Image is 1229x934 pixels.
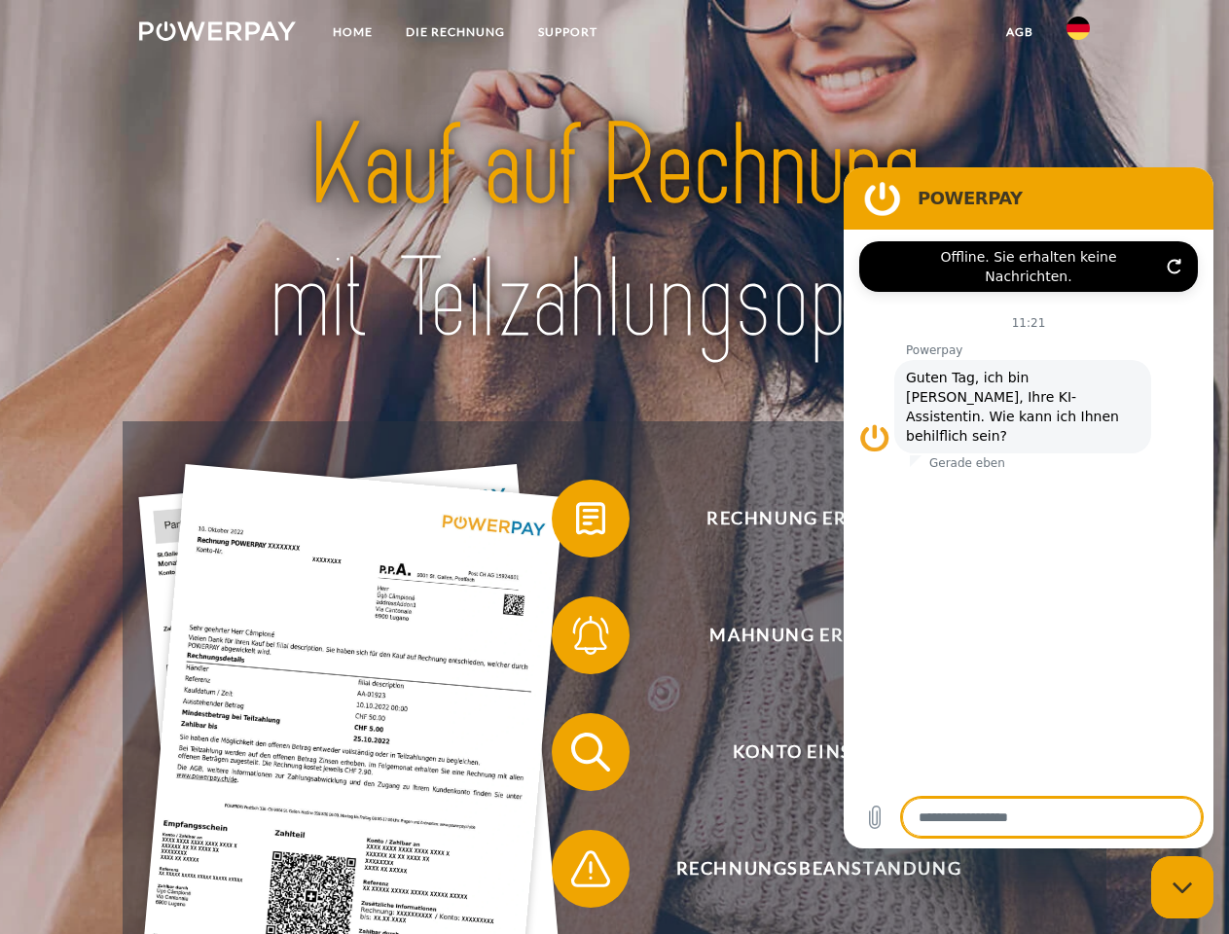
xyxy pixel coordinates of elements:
[990,15,1050,50] a: agb
[580,596,1057,674] span: Mahnung erhalten?
[389,15,522,50] a: DIE RECHNUNG
[566,611,615,660] img: qb_bell.svg
[1151,856,1213,918] iframe: Schaltfläche zum Öffnen des Messaging-Fensters; Konversation läuft
[552,480,1058,557] button: Rechnung erhalten?
[566,844,615,893] img: qb_warning.svg
[566,728,615,776] img: qb_search.svg
[580,830,1057,908] span: Rechnungsbeanstandung
[186,93,1043,373] img: title-powerpay_de.svg
[552,596,1058,674] button: Mahnung erhalten?
[844,167,1213,848] iframe: Messaging-Fenster
[552,713,1058,791] button: Konto einsehen
[316,15,389,50] a: Home
[552,830,1058,908] button: Rechnungsbeanstandung
[139,21,296,41] img: logo-powerpay-white.svg
[1066,17,1090,40] img: de
[522,15,614,50] a: SUPPORT
[566,494,615,543] img: qb_bill.svg
[580,713,1057,791] span: Konto einsehen
[580,480,1057,557] span: Rechnung erhalten?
